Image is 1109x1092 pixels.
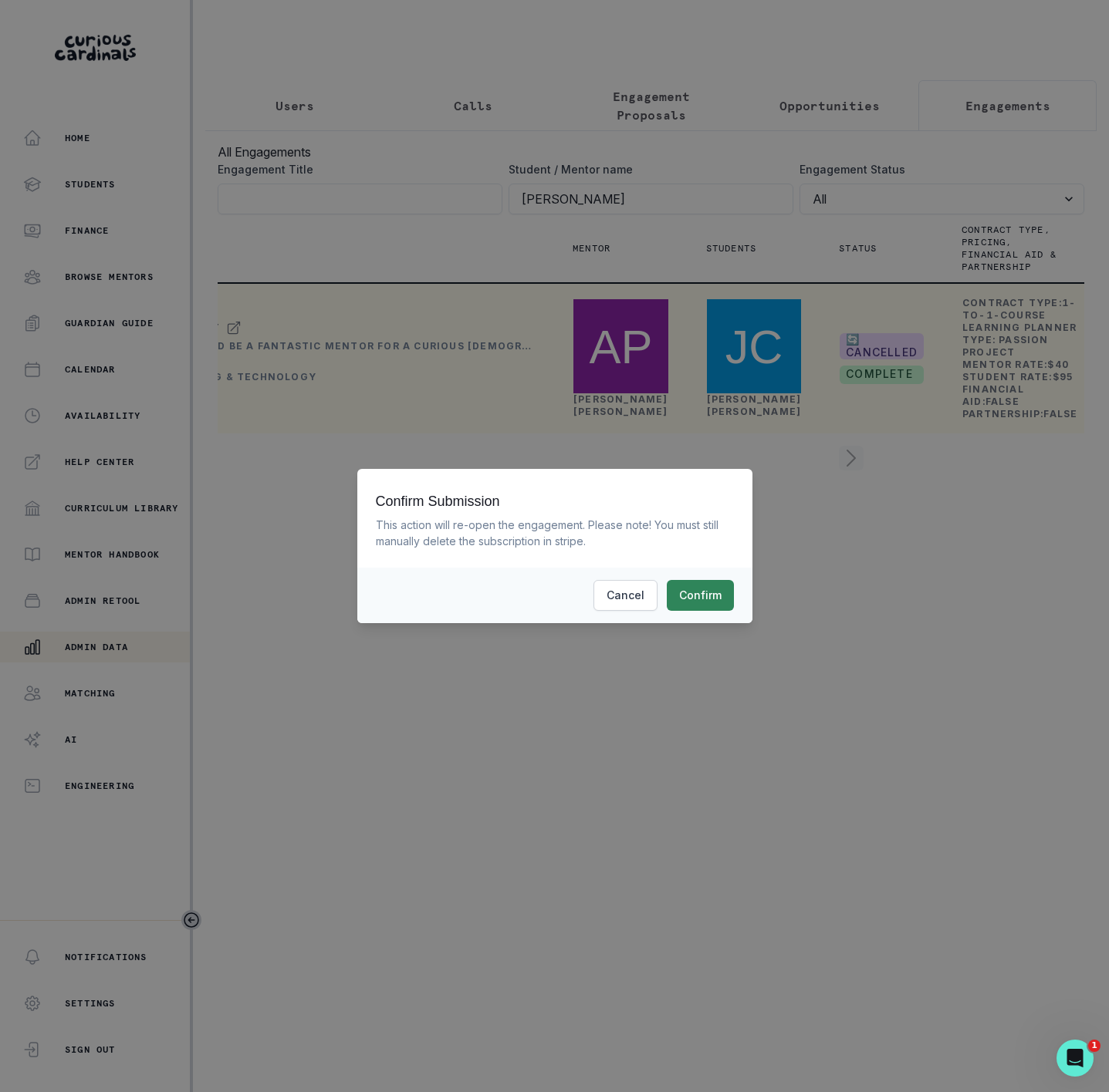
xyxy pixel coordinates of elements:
[376,494,734,511] h3: Confirm Submission
[667,580,734,611] button: Confirm
[376,517,734,549] p: This action will re-open the engagement. Please note! You must still manually delete the subscrip...
[1057,1040,1094,1077] iframe: Intercom live chat
[1088,1040,1101,1052] span: 1
[593,580,658,611] button: Cancel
